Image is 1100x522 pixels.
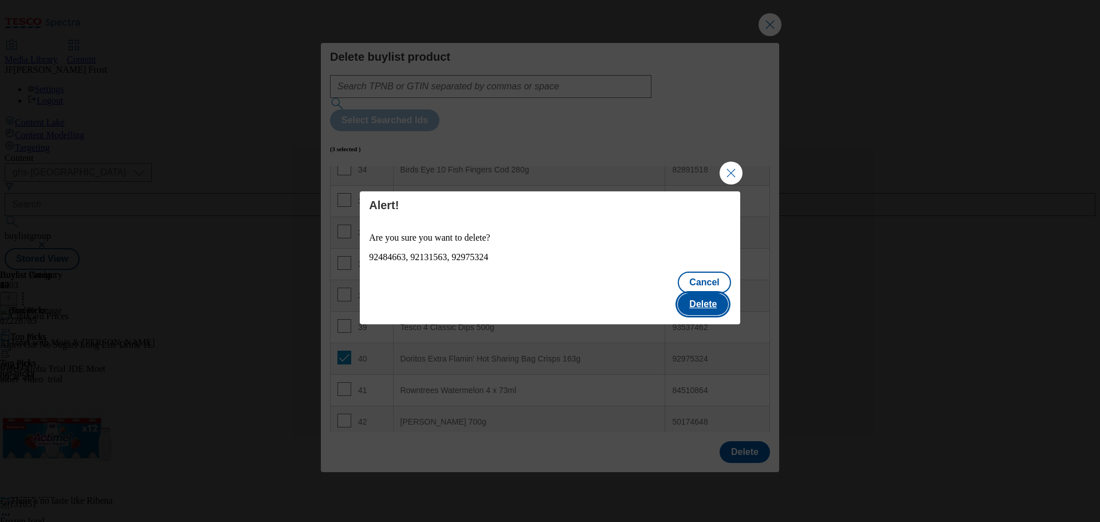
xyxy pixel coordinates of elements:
button: Delete [678,293,728,315]
button: Cancel [678,272,730,293]
div: 92484663, 92131563, 92975324 [369,252,731,262]
div: Modal [360,191,740,324]
h4: Alert! [369,198,731,212]
p: Are you sure you want to delete? [369,233,731,243]
button: Close Modal [720,162,742,185]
